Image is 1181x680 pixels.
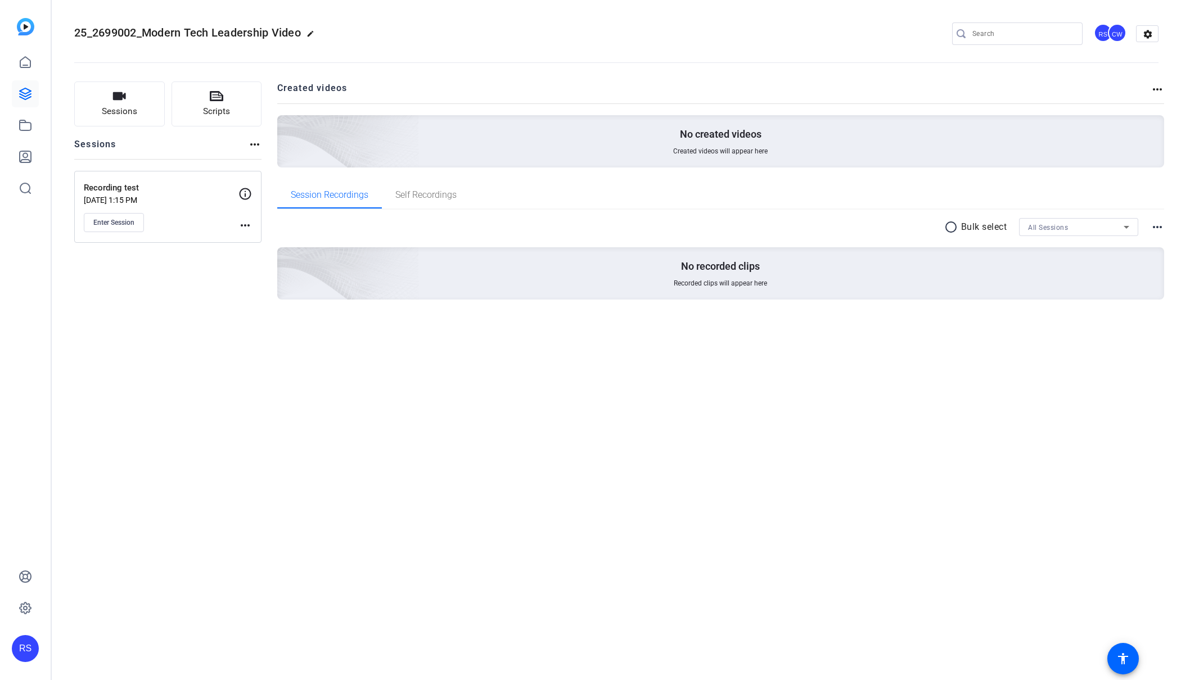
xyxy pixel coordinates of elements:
[1108,24,1126,42] div: CW
[961,220,1007,234] p: Bulk select
[151,4,420,248] img: Creted videos background
[84,196,238,205] p: [DATE] 1:15 PM
[1028,224,1068,232] span: All Sessions
[681,260,760,273] p: No recorded clips
[248,138,262,151] mat-icon: more_horiz
[277,81,1151,103] h2: Created videos
[1094,24,1114,43] ngx-avatar: Roger Sano
[674,279,767,288] span: Recorded clips will appear here
[93,218,134,227] span: Enter Session
[74,81,165,126] button: Sessions
[151,136,420,380] img: embarkstudio-empty-session.png
[673,147,768,156] span: Created videos will appear here
[944,220,961,234] mat-icon: radio_button_unchecked
[1151,83,1164,96] mat-icon: more_horiz
[84,213,144,232] button: Enter Session
[306,30,320,43] mat-icon: edit
[102,105,137,118] span: Sessions
[12,635,39,662] div: RS
[291,191,368,200] span: Session Recordings
[238,219,252,232] mat-icon: more_horiz
[1108,24,1128,43] ngx-avatar: Clarissa Weers
[74,26,301,39] span: 25_2699002_Modern Tech Leadership Video
[972,27,1074,40] input: Search
[1094,24,1112,42] div: RS
[74,138,116,159] h2: Sessions
[680,128,761,141] p: No created videos
[395,191,457,200] span: Self Recordings
[1116,652,1130,665] mat-icon: accessibility
[17,18,34,35] img: blue-gradient.svg
[172,81,262,126] button: Scripts
[1137,26,1159,43] mat-icon: settings
[84,182,238,194] p: Recording test
[1151,220,1164,234] mat-icon: more_horiz
[203,105,230,118] span: Scripts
